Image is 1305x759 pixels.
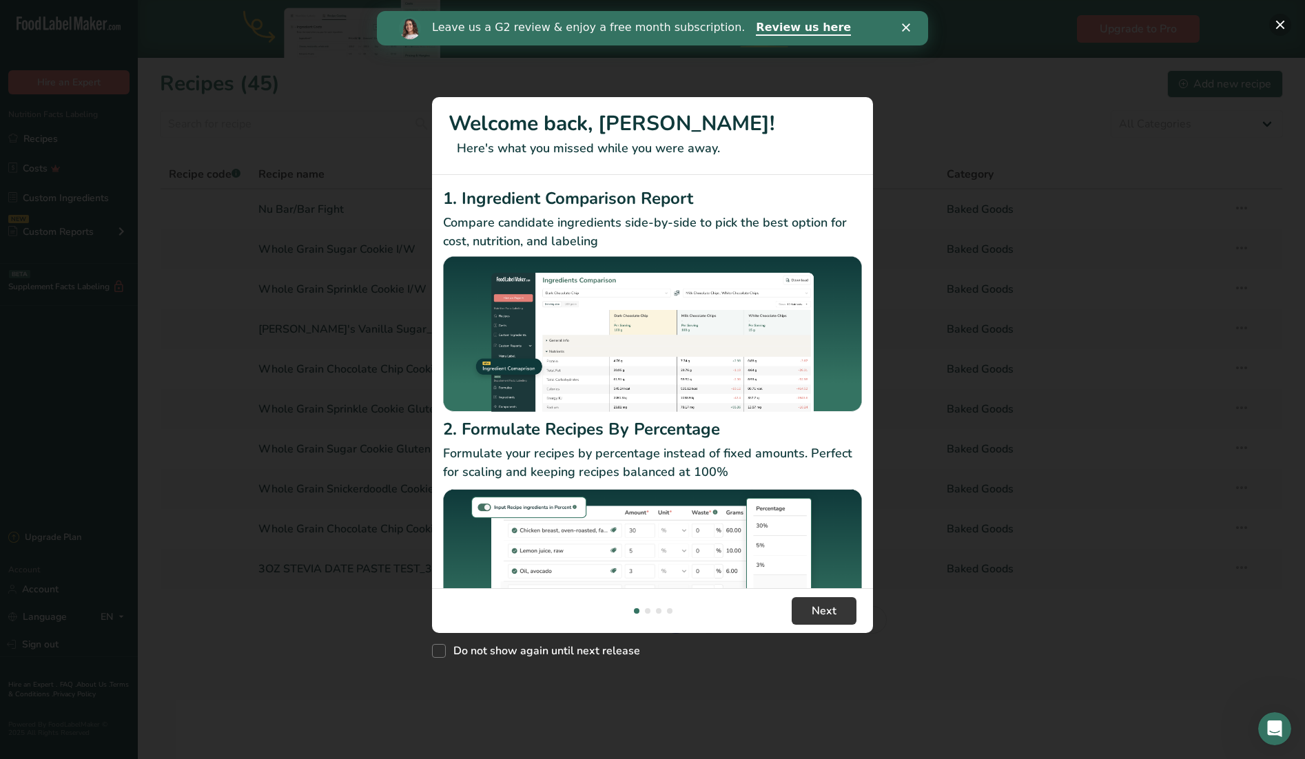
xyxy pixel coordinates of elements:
iframe: Intercom live chat banner [377,11,928,45]
button: Next [792,597,856,625]
p: Formulate your recipes by percentage instead of fixed amounts. Perfect for scaling and keeping re... [443,444,862,481]
span: Do not show again until next release [446,644,640,658]
h2: 2. Formulate Recipes By Percentage [443,417,862,441]
iframe: Intercom live chat [1258,712,1291,745]
h2: 1. Ingredient Comparison Report [443,186,862,211]
img: Formulate Recipes By Percentage [443,487,862,653]
h1: Welcome back, [PERSON_NAME]! [449,108,856,139]
p: Compare candidate ingredients side-by-side to pick the best option for cost, nutrition, and labeling [443,214,862,251]
span: Next [812,603,836,619]
img: Ingredient Comparison Report [443,256,862,413]
p: Here's what you missed while you were away. [449,139,856,158]
div: Close [525,12,539,21]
